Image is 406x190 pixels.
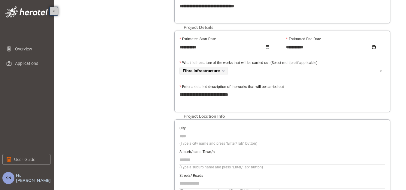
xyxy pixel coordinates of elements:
[179,131,385,140] input: City
[2,154,50,165] button: User Guide
[179,60,317,66] label: What is the nature of the works that will be carried out (Select multiple if applicable)
[179,179,385,188] input: Streets/ Roads
[16,173,52,183] span: Hi, [PERSON_NAME]
[286,44,371,50] input: Estimated End Date
[179,125,186,131] label: City
[15,43,46,55] span: Overview
[179,90,385,100] textarea: Enter a detailed description of the works that will be carried out
[179,36,216,42] label: Estimated Start Date
[179,44,264,50] input: Estimated Start Date
[179,141,385,146] div: (Type a city name and press "Enter/Tab" button)
[183,69,220,73] span: Fibre Infrastructure
[179,2,385,11] input: Address
[286,36,321,42] label: Estimated End Date
[181,114,228,119] span: Project Location Info
[181,25,216,30] span: Project Details
[179,84,284,90] label: Enter a detailed description of the works that will be carried out
[14,156,35,163] span: User Guide
[15,57,46,69] span: Applications
[179,173,203,179] label: Streets/ Roads
[179,155,385,164] input: Suburb/s and Town/s
[179,164,385,170] div: (Type a suburb name and press "Enter/Tab" button)
[6,176,11,180] span: SN
[179,67,228,75] span: Fibre Infrastructure
[179,149,215,155] label: Suburb/s and Town/s
[5,6,48,18] img: logo
[2,172,14,184] button: SN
